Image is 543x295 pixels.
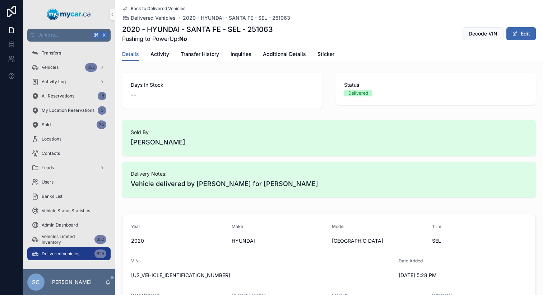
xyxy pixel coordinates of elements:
[131,170,527,177] span: Delivery Notes:
[27,133,111,146] a: Locations
[27,61,111,74] a: Vehicles352
[27,190,111,203] a: Banks List
[42,251,79,257] span: Delivered Vehicles
[50,279,92,286] p: [PERSON_NAME]
[506,27,536,40] button: Edit
[150,51,169,58] span: Activity
[42,50,61,56] span: Transfers
[42,108,94,113] span: My Location Reservations
[42,79,66,85] span: Activity Log
[131,6,185,11] span: Back to Delivered Vehicles
[42,194,62,199] span: Banks List
[42,208,90,214] span: Vehicle Status Statistics
[27,233,111,246] a: Vehicles Limited Inventory352
[27,90,111,103] a: All Reservations18
[232,224,243,229] span: Make
[23,42,115,269] div: scrollable content
[332,237,426,244] span: [GEOGRAPHIC_DATA]
[42,65,59,70] span: Vehicles
[27,161,111,174] a: Leads
[97,120,106,129] div: 24
[47,9,91,20] img: App logo
[179,35,187,42] strong: No
[469,30,497,37] span: Decode VIN
[432,224,441,229] span: Trim
[42,93,74,99] span: All Reservations
[131,137,185,147] span: [PERSON_NAME]
[122,48,139,61] a: Details
[131,81,314,89] span: Days In Stock
[263,48,306,62] a: Additional Details
[27,219,111,232] a: Admin Dashboard
[317,51,334,58] span: Sticker
[231,51,251,58] span: Inquiries
[27,204,111,217] a: Vehicle Status Statistics
[122,51,139,58] span: Details
[317,48,334,62] a: Sticker
[181,48,219,62] a: Transfer History
[131,224,140,229] span: Year
[42,222,78,228] span: Admin Dashboard
[231,48,251,62] a: Inquiries
[399,272,493,279] span: [DATE] 5:28 PM
[98,106,106,115] div: 3
[131,258,139,263] span: VIN
[463,27,503,40] button: Decode VIN
[348,90,368,96] div: Delivered
[432,237,527,244] span: SEL
[183,14,290,22] a: 2020 - HYUNDAI - SANTA FE - SEL - 251063
[131,179,527,189] span: Vehicle delivered by [PERSON_NAME] for [PERSON_NAME]
[27,147,111,160] a: Contacts
[131,272,393,279] span: [US_VEHICLE_IDENTIFICATION_NUMBER]
[42,136,61,142] span: Locations
[42,122,51,128] span: Sold
[27,104,111,117] a: My Location Reservations3
[122,24,273,34] h1: 2020 - HYUNDAI - SANTA FE - SEL - 251063
[150,48,169,62] a: Activity
[94,235,106,244] div: 352
[27,247,111,260] a: Delivered Vehicles625
[181,51,219,58] span: Transfer History
[332,224,344,229] span: Model
[263,51,306,58] span: Additional Details
[122,6,185,11] a: Back to Delivered Vehicles
[27,176,111,189] a: Users
[27,75,111,88] a: Activity Log
[122,14,176,22] a: Delivered Vehicles
[344,81,527,89] span: Status
[42,179,54,185] span: Users
[42,151,60,156] span: Contacts
[131,237,226,244] span: 2020
[399,258,423,263] span: Date Added
[98,92,106,100] div: 18
[131,14,176,22] span: Delivered Vehicles
[94,249,106,258] div: 625
[38,32,90,38] span: Jump to...
[122,34,273,43] span: Pushing to PowerUp:
[27,47,111,60] a: Transfers
[42,234,92,245] span: Vehicles Limited Inventory
[85,63,97,72] div: 352
[42,165,54,171] span: Leads
[101,32,107,38] span: K
[27,29,111,42] button: Jump to...K
[27,118,111,131] a: Sold24
[32,278,40,286] span: SC
[232,237,326,244] span: HYUNDAI
[131,90,136,100] span: --
[131,129,527,136] span: Sold By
